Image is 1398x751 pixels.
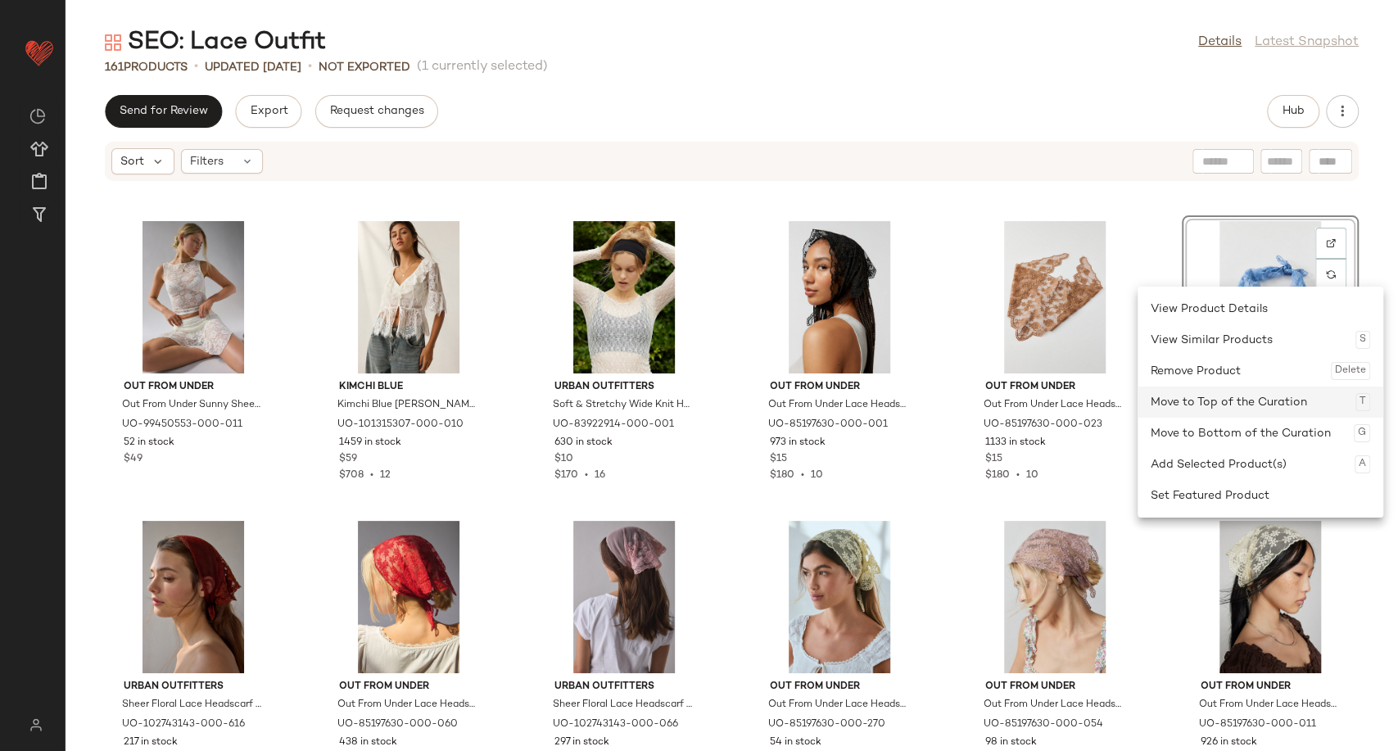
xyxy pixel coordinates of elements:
[1010,470,1026,481] span: •
[111,221,276,373] img: 99450553_011_b
[1151,324,1370,355] div: View Similar Products
[985,680,1124,694] span: Out From Under
[124,380,263,395] span: Out From Under
[1198,33,1242,52] a: Details
[235,95,301,128] button: Export
[770,680,909,694] span: Out From Under
[119,105,208,118] span: Send for Review
[1326,269,1336,279] img: svg%3e
[1355,455,1370,473] div: A
[319,59,410,76] p: Not Exported
[770,470,794,481] span: $180
[417,57,548,77] span: (1 currently selected)
[1282,105,1305,118] span: Hub
[794,470,811,481] span: •
[122,717,245,732] span: UO-102743143-000-616
[553,418,674,432] span: UO-83922914-000-001
[1151,480,1370,511] div: Set Featured Product
[105,59,188,76] div: Products
[757,521,922,673] img: 85197630_270_b
[770,380,909,395] span: Out From Under
[1199,698,1338,713] span: Out From Under Lace Headscarf in Ivory, Women's at Urban Outfitters
[364,470,380,481] span: •
[554,452,573,467] span: $10
[194,57,198,77] span: •
[308,57,312,77] span: •
[124,680,263,694] span: Urban Outfitters
[1201,735,1257,750] span: 926 in stock
[111,521,276,673] img: 102743143_616_b
[1188,521,1353,673] img: 85197630_011_b
[339,436,401,450] span: 1459 in stock
[315,95,438,128] button: Request changes
[554,470,578,481] span: $170
[554,735,609,750] span: 297 in stock
[757,221,922,373] img: 85197630_001_b
[541,221,707,373] img: 83922914_001_b
[1151,449,1370,480] div: Add Selected Product(s)
[105,61,124,74] span: 161
[326,521,491,673] img: 85197630_060_b
[972,221,1138,373] img: 85197630_023_b
[984,398,1123,413] span: Out From Under Lace Headscarf in [GEOGRAPHIC_DATA], Women's at Urban Outfitters
[339,680,478,694] span: Out From Under
[339,380,478,395] span: Kimchi Blue
[553,398,692,413] span: Soft & Stretchy Wide Knit Headband Set in Black, Women's at Urban Outfitters
[985,380,1124,395] span: Out From Under
[29,108,46,124] img: svg%3e
[124,436,174,450] span: 52 in stock
[105,26,326,59] div: SEO: Lace Outfit
[1355,393,1370,411] div: T
[770,452,787,467] span: $15
[1026,470,1038,481] span: 10
[1267,95,1319,128] button: Hub
[985,436,1046,450] span: 1133 in stock
[20,718,52,731] img: svg%3e
[1151,418,1370,449] div: Move to Bottom of the Curation
[1201,680,1340,694] span: Out From Under
[768,698,907,713] span: Out From Under Lace Headscarf in Light Yellow, Women's at Urban Outfitters
[984,698,1123,713] span: Out From Under Lace Headscarf in [GEOGRAPHIC_DATA], Women's at Urban Outfitters
[105,34,121,51] img: svg%3e
[339,735,397,750] span: 438 in stock
[553,717,678,732] span: UO-102743143-000-066
[554,680,694,694] span: Urban Outfitters
[541,521,707,673] img: 102743143_066_b
[985,735,1037,750] span: 98 in stock
[122,698,261,713] span: Sheer Floral Lace Headscarf in Red earth, Women's at Urban Outfitters
[1151,387,1370,418] div: Move to Top of the Curation
[770,436,826,450] span: 973 in stock
[768,717,885,732] span: UO-85197630-000-270
[1354,424,1370,442] div: G
[120,153,144,170] span: Sort
[1326,238,1336,248] img: svg%3e
[554,436,613,450] span: 630 in stock
[122,418,242,432] span: UO-99450553-000-011
[122,398,261,413] span: Out From Under Sunny Sheer Lace Crop Tank Top + Micro Skirt Slip Set in Ivory, Women's at Urban O...
[768,398,907,413] span: Out From Under Lace Headscarf in Black, Women's at Urban Outfitters
[339,452,357,467] span: $59
[553,698,692,713] span: Sheer Floral Lace Headscarf in Pink, Women's at Urban Outfitters
[984,418,1102,432] span: UO-85197630-000-023
[1199,717,1316,732] span: UO-85197630-000-011
[985,452,1002,467] span: $15
[380,470,391,481] span: 12
[770,735,821,750] span: 54 in stock
[1151,355,1370,387] div: Remove Product
[1331,362,1370,380] div: Delete
[984,717,1103,732] span: UO-85197630-000-054
[554,380,694,395] span: Urban Outfitters
[23,36,56,69] img: heart_red.DM2ytmEG.svg
[329,105,424,118] span: Request changes
[124,452,143,467] span: $49
[105,95,222,128] button: Send for Review
[337,698,477,713] span: Out From Under Lace Headscarf in Red, Women's at Urban Outfitters
[768,418,888,432] span: UO-85197630-000-001
[337,398,477,413] span: Kimchi Blue [PERSON_NAME] Lace Ruffle Bed Jacket in White, Women's at Urban Outfitters
[337,717,458,732] span: UO-85197630-000-060
[249,105,287,118] span: Export
[337,418,464,432] span: UO-101315307-000-010
[595,470,605,481] span: 16
[1355,331,1370,349] div: S
[190,153,224,170] span: Filters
